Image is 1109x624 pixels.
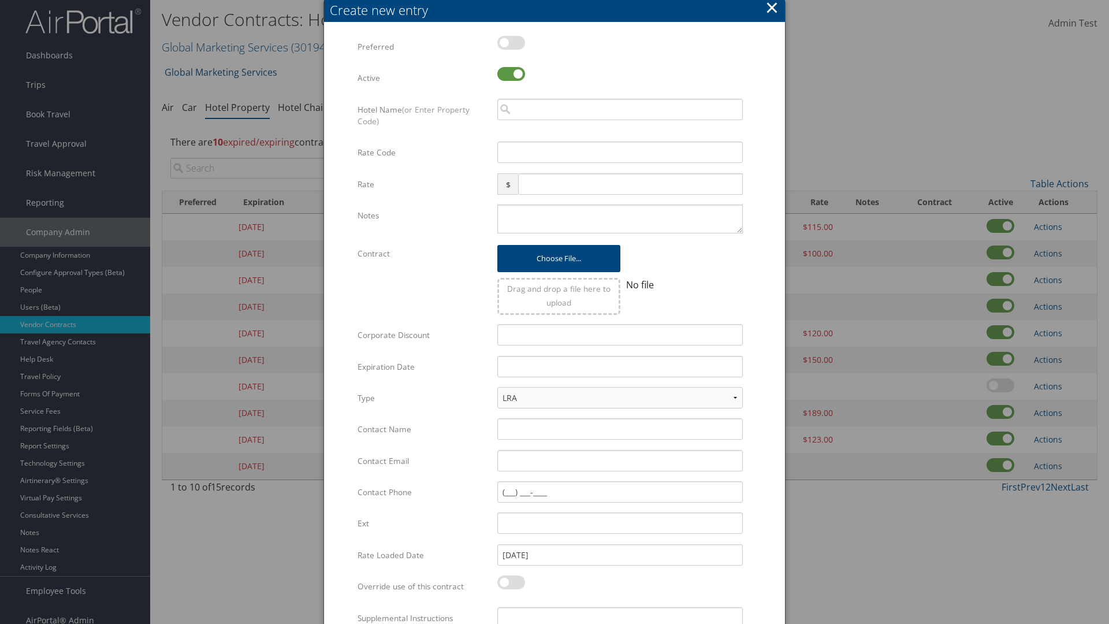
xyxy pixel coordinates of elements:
span: Drag and drop a file here to upload [507,283,611,308]
label: Contract [358,243,489,265]
input: (___) ___-____ [497,481,743,503]
label: Rate Code [358,142,489,164]
label: Preferred [358,36,489,58]
span: $ [497,173,518,195]
label: Notes [358,205,489,226]
label: Override use of this contract [358,575,489,597]
div: Create new entry [330,1,785,19]
span: No file [626,278,654,291]
label: Contact Email [358,450,489,472]
span: (or Enter Property Code) [358,104,470,127]
label: Ext [358,512,489,534]
label: Hotel Name [358,99,489,133]
label: Corporate Discount [358,324,489,346]
label: Contact Phone [358,481,489,503]
label: Rate Loaded Date [358,544,489,566]
label: Rate [358,173,489,195]
label: Contact Name [358,418,489,440]
label: Type [358,387,489,409]
label: Expiration Date [358,356,489,378]
label: Active [358,67,489,89]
